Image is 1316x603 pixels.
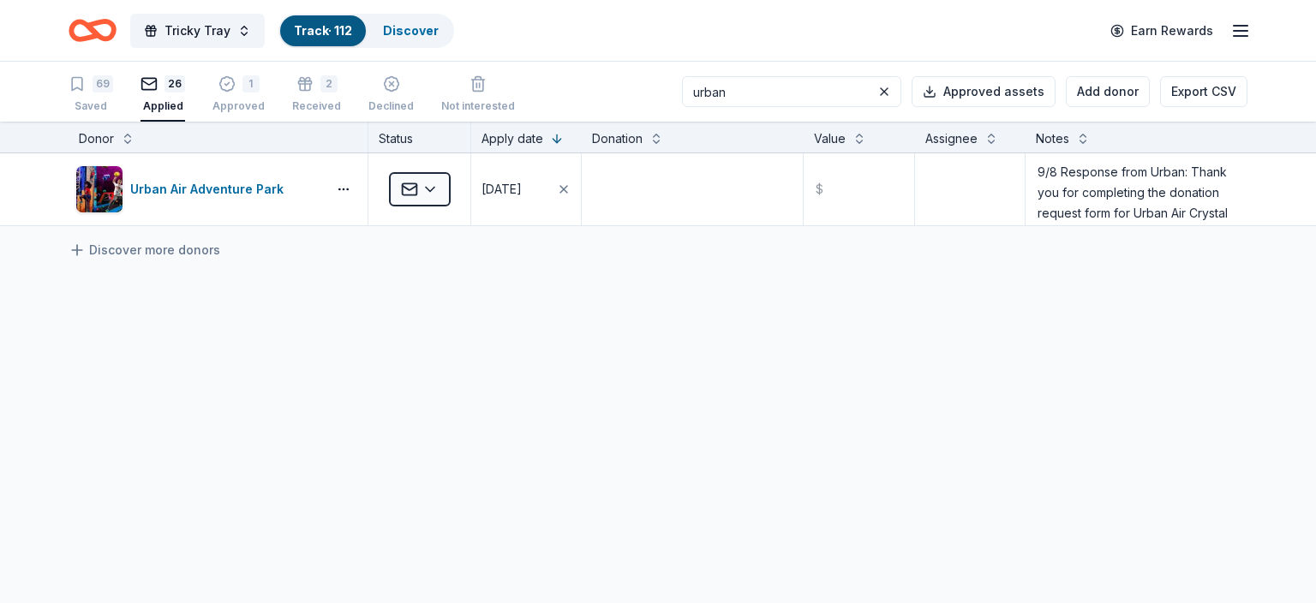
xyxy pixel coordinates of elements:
[79,128,114,149] div: Donor
[141,69,185,122] button: 26Applied
[278,14,454,48] button: Track· 112Discover
[814,128,846,149] div: Value
[69,69,113,122] button: 69Saved
[1036,128,1069,149] div: Notes
[292,99,341,113] div: Received
[1066,76,1150,107] button: Add donor
[368,122,471,152] div: Status
[482,179,522,200] div: [DATE]
[141,99,185,113] div: Applied
[212,99,265,113] div: Approved
[592,128,643,149] div: Donation
[383,23,439,38] a: Discover
[164,75,185,93] div: 26
[76,166,123,212] img: Image for Urban Air Adventure Park
[69,99,113,113] div: Saved
[75,165,320,213] button: Image for Urban Air Adventure ParkUrban Air Adventure Park
[441,99,515,113] div: Not interested
[320,75,338,93] div: 2
[441,69,515,122] button: Not interested
[482,128,543,149] div: Apply date
[925,128,978,149] div: Assignee
[93,75,113,93] div: 69
[1160,76,1247,107] button: Export CSV
[294,23,352,38] a: Track· 112
[471,153,581,225] button: [DATE]
[1100,15,1223,46] a: Earn Rewards
[164,21,230,41] span: Tricky Tray
[682,76,901,107] input: Search applied
[292,69,341,122] button: 2Received
[212,69,265,122] button: 1Approved
[912,76,1056,107] button: Approved assets
[368,99,414,113] div: Declined
[130,179,290,200] div: Urban Air Adventure Park
[130,14,265,48] button: Tricky Tray
[242,75,260,93] div: 1
[69,10,117,51] a: Home
[1027,155,1246,224] textarea: 9/8 Response from Urban: Thank you for completing the donation request form for Urban Air Crystal...
[368,69,414,122] button: Declined
[69,240,220,260] a: Discover more donors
